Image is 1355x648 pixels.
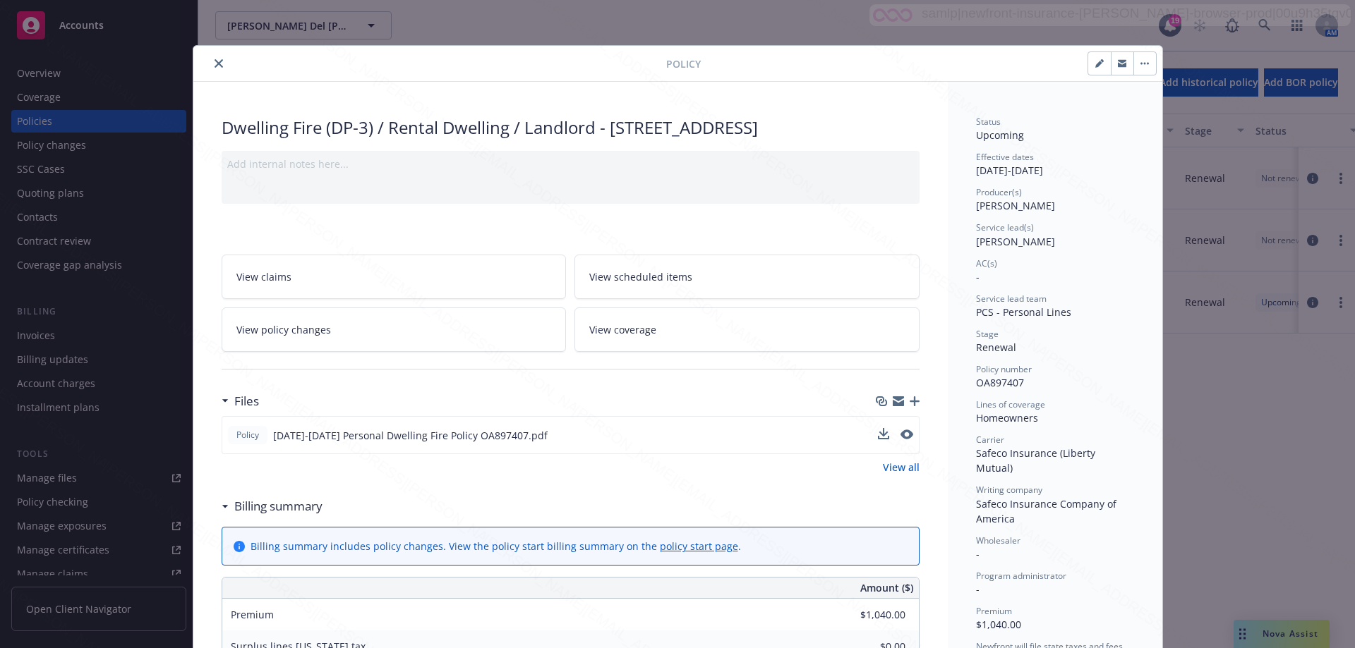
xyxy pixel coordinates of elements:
[236,322,331,337] span: View policy changes
[976,446,1098,475] span: Safeco Insurance (Liberty Mutual)
[222,116,920,140] div: Dwelling Fire (DP-3) / Rental Dwelling / Landlord - [STREET_ADDRESS]
[976,497,1119,525] span: Safeco Insurance Company of America
[860,580,913,595] span: Amount ($)
[976,363,1032,375] span: Policy number
[976,128,1024,142] span: Upcoming
[976,341,1016,354] span: Renewal
[976,257,997,269] span: AC(s)
[976,582,980,596] span: -
[589,269,692,284] span: View scheduled items
[234,429,262,441] span: Policy
[976,410,1134,425] div: Homeowners
[976,116,1001,128] span: Status
[976,151,1134,178] div: [DATE] - [DATE]
[976,434,1004,446] span: Carrier
[574,255,920,299] a: View scheduled items
[227,157,914,171] div: Add internal notes here...
[589,322,656,337] span: View coverage
[976,221,1034,233] span: Service lead(s)
[976,235,1055,248] span: [PERSON_NAME]
[976,186,1022,198] span: Producer(s)
[660,539,738,553] a: policy start page
[976,328,999,340] span: Stage
[976,376,1024,389] span: OA897407
[234,497,323,515] h3: Billing summary
[976,293,1047,305] span: Service lead team
[976,151,1034,163] span: Effective dates
[976,605,1012,617] span: Premium
[234,392,259,410] h3: Files
[222,255,567,299] a: View claims
[574,307,920,352] a: View coverage
[901,429,913,439] button: preview file
[222,307,567,352] a: View policy changes
[976,398,1045,410] span: Lines of coverage
[976,534,1020,546] span: Wholesaler
[878,428,889,443] button: download file
[976,199,1055,212] span: [PERSON_NAME]
[222,392,259,410] div: Files
[976,547,980,561] span: -
[976,484,1042,496] span: Writing company
[976,305,1071,319] span: PCS - Personal Lines
[231,608,274,621] span: Premium
[666,56,701,71] span: Policy
[883,460,920,475] a: View all
[210,55,227,72] button: close
[222,497,323,515] div: Billing summary
[273,428,548,443] span: [DATE]-[DATE] Personal Dwelling Fire Policy OA897407.pdf
[901,428,913,443] button: preview file
[236,269,291,284] span: View claims
[878,428,889,439] button: download file
[822,604,914,625] input: 0.00
[976,570,1066,582] span: Program administrator
[251,539,741,554] div: Billing summary includes policy changes. View the policy start billing summary on the .
[976,270,980,283] span: -
[976,618,1021,631] span: $1,040.00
